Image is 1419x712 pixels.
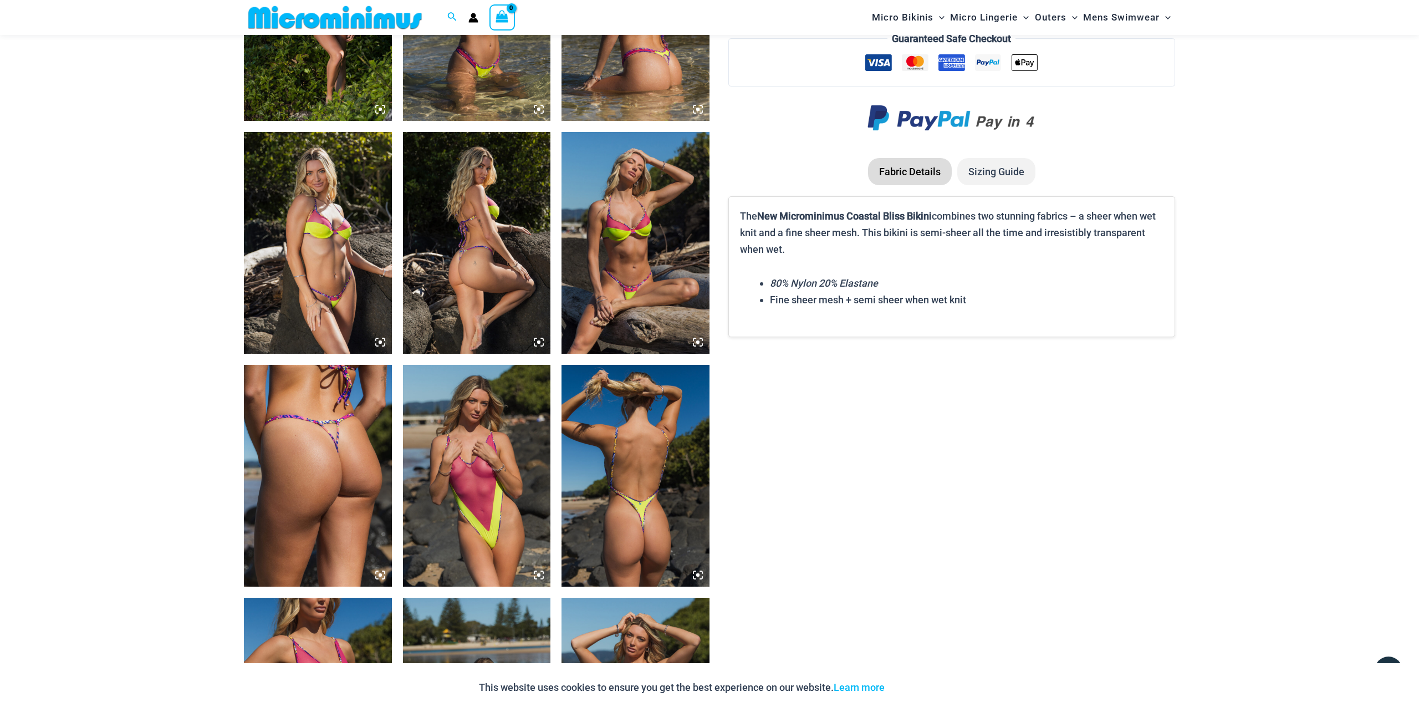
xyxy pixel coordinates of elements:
a: Mens SwimwearMenu ToggleMenu Toggle [1080,3,1173,32]
span: Menu Toggle [1066,3,1078,32]
p: The combines two stunning fabrics – a sheer when wet knit and a fine sheer mesh. This bikini is s... [740,208,1163,257]
li: Fine sheer mesh + semi sheer when wet knit [770,292,1163,308]
a: Learn more [834,682,885,693]
span: Menu Toggle [1160,3,1171,32]
img: Coastal Bliss Leopard Sunset 3223 Underwire Top 4275 Micro Bikini [403,132,551,354]
li: Fabric Details [868,158,952,186]
a: Micro BikinisMenu ToggleMenu Toggle [869,3,947,32]
img: Coastal Bliss Leopard Sunset 4275 Micro Bikini [244,365,392,587]
span: Menu Toggle [933,3,945,32]
li: Sizing Guide [957,158,1035,186]
button: Accept [893,674,940,701]
img: Coastal Bliss Leopard Sunset 3223 Underwire Top 4275 Micro Bikini [244,132,392,354]
b: New Microminimus Coastal Bliss Bikini [757,210,932,222]
a: Micro LingerieMenu ToggleMenu Toggle [947,3,1032,32]
span: Menu Toggle [1018,3,1029,32]
span: Micro Lingerie [950,3,1018,32]
span: Mens Swimwear [1083,3,1160,32]
a: View Shopping Cart, empty [489,4,515,30]
span: Outers [1035,3,1066,32]
legend: Guaranteed Safe Checkout [887,30,1015,47]
em: 80% Nylon 20% Elastane [770,277,878,289]
img: Coastal Bliss Leopard Sunset 827 One Piece Monokini [403,365,551,587]
a: Account icon link [468,13,478,23]
img: Coastal Bliss Leopard Sunset 3223 Underwire Top 4275 Micro Bikini [562,132,709,354]
nav: Site Navigation [867,2,1175,33]
p: This website uses cookies to ensure you get the best experience on our website. [479,679,885,696]
span: Micro Bikinis [872,3,933,32]
a: Search icon link [447,11,457,24]
img: Coastal Bliss Leopard Sunset 827 One Piece Monokini [562,365,709,587]
a: OutersMenu ToggleMenu Toggle [1032,3,1080,32]
img: MM SHOP LOGO FLAT [244,5,426,30]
